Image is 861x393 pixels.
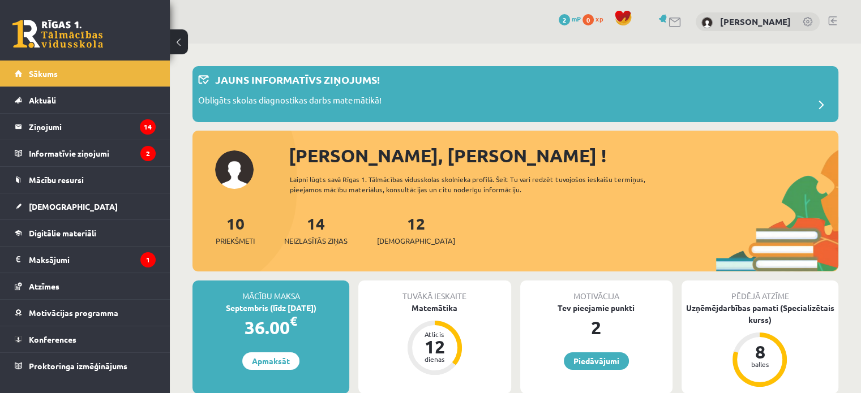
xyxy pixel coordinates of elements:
a: Konferences [15,326,156,352]
a: [PERSON_NAME] [720,16,791,27]
div: [PERSON_NAME], [PERSON_NAME] ! [289,142,838,169]
a: Atzīmes [15,273,156,299]
legend: Informatīvie ziņojumi [29,140,156,166]
div: Mācību maksa [192,280,349,302]
span: Digitālie materiāli [29,228,96,238]
span: Neizlasītās ziņas [284,235,348,247]
span: [DEMOGRAPHIC_DATA] [29,201,118,211]
a: 10Priekšmeti [216,213,255,247]
div: 2 [520,314,672,341]
a: Aktuāli [15,87,156,113]
div: Laipni lūgts savā Rīgas 1. Tālmācības vidusskolas skolnieka profilā. Šeit Tu vari redzēt tuvojošo... [290,174,678,195]
a: Uzņēmējdarbības pamati (Specializētais kurss) 8 balles [682,302,838,388]
span: Konferences [29,334,76,344]
p: Jauns informatīvs ziņojums! [215,72,380,87]
i: 2 [140,146,156,161]
a: [DEMOGRAPHIC_DATA] [15,193,156,219]
span: Sākums [29,68,58,79]
div: Septembris (līdz [DATE]) [192,302,349,314]
div: balles [743,361,777,368]
div: Atlicis [418,331,452,338]
span: 2 [559,14,570,25]
a: 0 xp [582,14,609,23]
a: Mācību resursi [15,167,156,193]
div: 8 [743,343,777,361]
span: € [290,313,297,329]
a: Motivācijas programma [15,300,156,326]
a: Digitālie materiāli [15,220,156,246]
a: 14Neizlasītās ziņas [284,213,348,247]
div: dienas [418,356,452,362]
i: 1 [140,252,156,267]
a: Piedāvājumi [564,352,629,370]
span: xp [596,14,603,23]
div: Uzņēmējdarbības pamati (Specializētais kurss) [682,302,838,326]
a: Jauns informatīvs ziņojums! Obligāts skolas diagnostikas darbs matemātikā! [198,72,833,116]
span: [DEMOGRAPHIC_DATA] [377,235,455,247]
a: 2 mP [559,14,581,23]
a: Sākums [15,61,156,87]
span: Proktoringa izmēģinājums [29,361,127,371]
img: Oļegs Sergejevs [701,17,713,28]
div: Tuvākā ieskaite [358,280,511,302]
a: Informatīvie ziņojumi2 [15,140,156,166]
span: mP [572,14,581,23]
span: Atzīmes [29,281,59,291]
legend: Maksājumi [29,247,156,273]
div: 36.00 [192,314,349,341]
div: Tev pieejamie punkti [520,302,672,314]
a: Rīgas 1. Tālmācības vidusskola [12,20,103,48]
span: Aktuāli [29,95,56,105]
div: 12 [418,338,452,356]
span: 0 [582,14,594,25]
a: Proktoringa izmēģinājums [15,353,156,379]
a: 12[DEMOGRAPHIC_DATA] [377,213,455,247]
a: Apmaksāt [242,352,299,370]
a: Maksājumi1 [15,247,156,273]
div: Pēdējā atzīme [682,280,838,302]
a: Matemātika Atlicis 12 dienas [358,302,511,377]
legend: Ziņojumi [29,114,156,140]
span: Motivācijas programma [29,308,118,318]
i: 14 [140,119,156,135]
a: Ziņojumi14 [15,114,156,140]
div: Motivācija [520,280,672,302]
span: Mācību resursi [29,175,84,185]
p: Obligāts skolas diagnostikas darbs matemātikā! [198,94,382,110]
div: Matemātika [358,302,511,314]
span: Priekšmeti [216,235,255,247]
